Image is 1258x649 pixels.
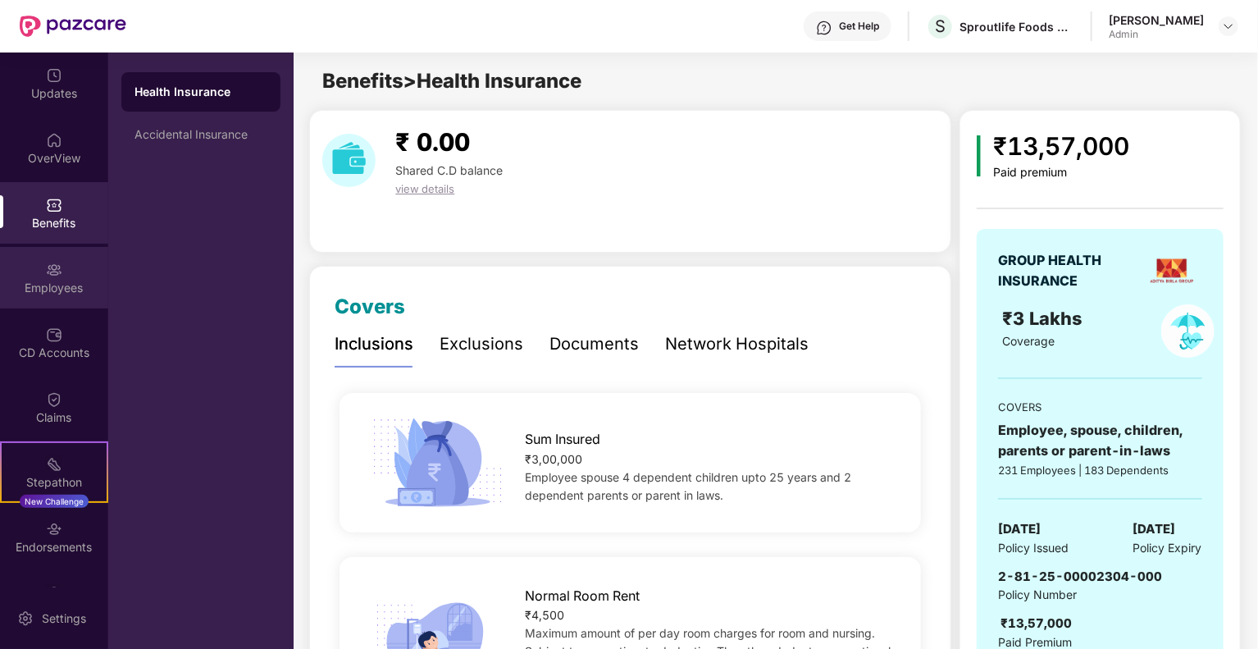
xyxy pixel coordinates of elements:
[134,128,267,141] div: Accidental Insurance
[525,470,851,502] span: Employee spouse 4 dependent children upto 25 years and 2 dependent parents or parent in laws.
[1003,334,1055,348] span: Coverage
[1161,304,1215,358] img: policyIcon
[998,519,1041,539] span: [DATE]
[46,521,62,537] img: svg+xml;base64,PHN2ZyBpZD0iRW5kb3JzZW1lbnRzIiB4bWxucz0iaHR0cDovL3d3dy53My5vcmcvMjAwMC9zdmciIHdpZH...
[395,163,503,177] span: Shared C.D balance
[816,20,832,36] img: svg+xml;base64,PHN2ZyBpZD0iSGVscC0zMngzMiIgeG1sbnM9Imh0dHA6Ly93d3cudzMub3JnLzIwMDAvc3ZnIiB3aWR0aD...
[839,20,879,33] div: Get Help
[335,295,405,318] span: Covers
[998,250,1142,291] div: GROUP HEALTH INSURANCE
[998,462,1201,478] div: 231 Employees | 183 Dependents
[395,127,470,157] span: ₹ 0.00
[322,134,376,187] img: download
[525,586,640,606] span: Normal Room Rent
[322,69,581,93] span: Benefits > Health Insurance
[37,610,91,627] div: Settings
[1222,20,1235,33] img: svg+xml;base64,PHN2ZyBpZD0iRHJvcGRvd24tMzJ4MzIiIHhtbG5zPSJodHRwOi8vd3d3LnczLm9yZy8yMDAwL3N2ZyIgd2...
[959,19,1074,34] div: Sproutlife Foods Private Limited
[46,132,62,149] img: svg+xml;base64,PHN2ZyBpZD0iSG9tZSIgeG1sbnM9Imh0dHA6Ly93d3cudzMub3JnLzIwMDAvc3ZnIiB3aWR0aD0iMjAiIG...
[998,587,1077,601] span: Policy Number
[1147,246,1196,295] img: insurerLogo
[335,331,413,357] div: Inclusions
[998,420,1201,461] div: Employee, spouse, children, parents or parent-in-laws
[1133,539,1202,557] span: Policy Expiry
[440,331,523,357] div: Exclusions
[998,399,1201,415] div: COVERS
[998,569,1162,584] span: 2-81-25-00002304-000
[525,429,600,450] span: Sum Insured
[367,414,508,512] img: icon
[549,331,639,357] div: Documents
[998,539,1069,557] span: Policy Issued
[935,16,946,36] span: S
[977,135,981,176] img: icon
[46,327,62,343] img: svg+xml;base64,PHN2ZyBpZD0iQ0RfQWNjb3VudHMiIGRhdGEtbmFtZT0iQ0QgQWNjb3VudHMiIHhtbG5zPSJodHRwOi8vd3...
[17,610,34,627] img: svg+xml;base64,PHN2ZyBpZD0iU2V0dGluZy0yMHgyMCIgeG1sbnM9Imh0dHA6Ly93d3cudzMub3JnLzIwMDAvc3ZnIiB3aW...
[46,67,62,84] img: svg+xml;base64,PHN2ZyBpZD0iVXBkYXRlZCIgeG1sbnM9Imh0dHA6Ly93d3cudzMub3JnLzIwMDAvc3ZnIiB3aWR0aD0iMj...
[20,495,89,508] div: New Challenge
[1003,308,1088,329] span: ₹3 Lakhs
[46,586,62,602] img: svg+xml;base64,PHN2ZyBpZD0iTXlfT3JkZXJzIiBkYXRhLW5hbWU9Ik15IE9yZGVycyIgeG1sbnM9Imh0dHA6Ly93d3cudz...
[134,84,267,100] div: Health Insurance
[2,474,107,491] div: Stepathon
[525,606,895,624] div: ₹4,500
[1133,519,1176,539] span: [DATE]
[46,456,62,473] img: svg+xml;base64,PHN2ZyB4bWxucz0iaHR0cDovL3d3dy53My5vcmcvMjAwMC9zdmciIHdpZHRoPSIyMSIgaGVpZ2h0PSIyMC...
[994,127,1130,166] div: ₹13,57,000
[525,450,895,468] div: ₹3,00,000
[1000,614,1072,633] div: ₹13,57,000
[1109,12,1204,28] div: [PERSON_NAME]
[20,16,126,37] img: New Pazcare Logo
[1109,28,1204,41] div: Admin
[665,331,809,357] div: Network Hospitals
[46,197,62,213] img: svg+xml;base64,PHN2ZyBpZD0iQmVuZWZpdHMiIHhtbG5zPSJodHRwOi8vd3d3LnczLm9yZy8yMDAwL3N2ZyIgd2lkdGg9Ij...
[395,182,454,195] span: view details
[46,262,62,278] img: svg+xml;base64,PHN2ZyBpZD0iRW1wbG95ZWVzIiB4bWxucz0iaHR0cDovL3d3dy53My5vcmcvMjAwMC9zdmciIHdpZHRoPS...
[994,166,1130,180] div: Paid premium
[46,391,62,408] img: svg+xml;base64,PHN2ZyBpZD0iQ2xhaW0iIHhtbG5zPSJodHRwOi8vd3d3LnczLm9yZy8yMDAwL3N2ZyIgd2lkdGg9IjIwIi...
